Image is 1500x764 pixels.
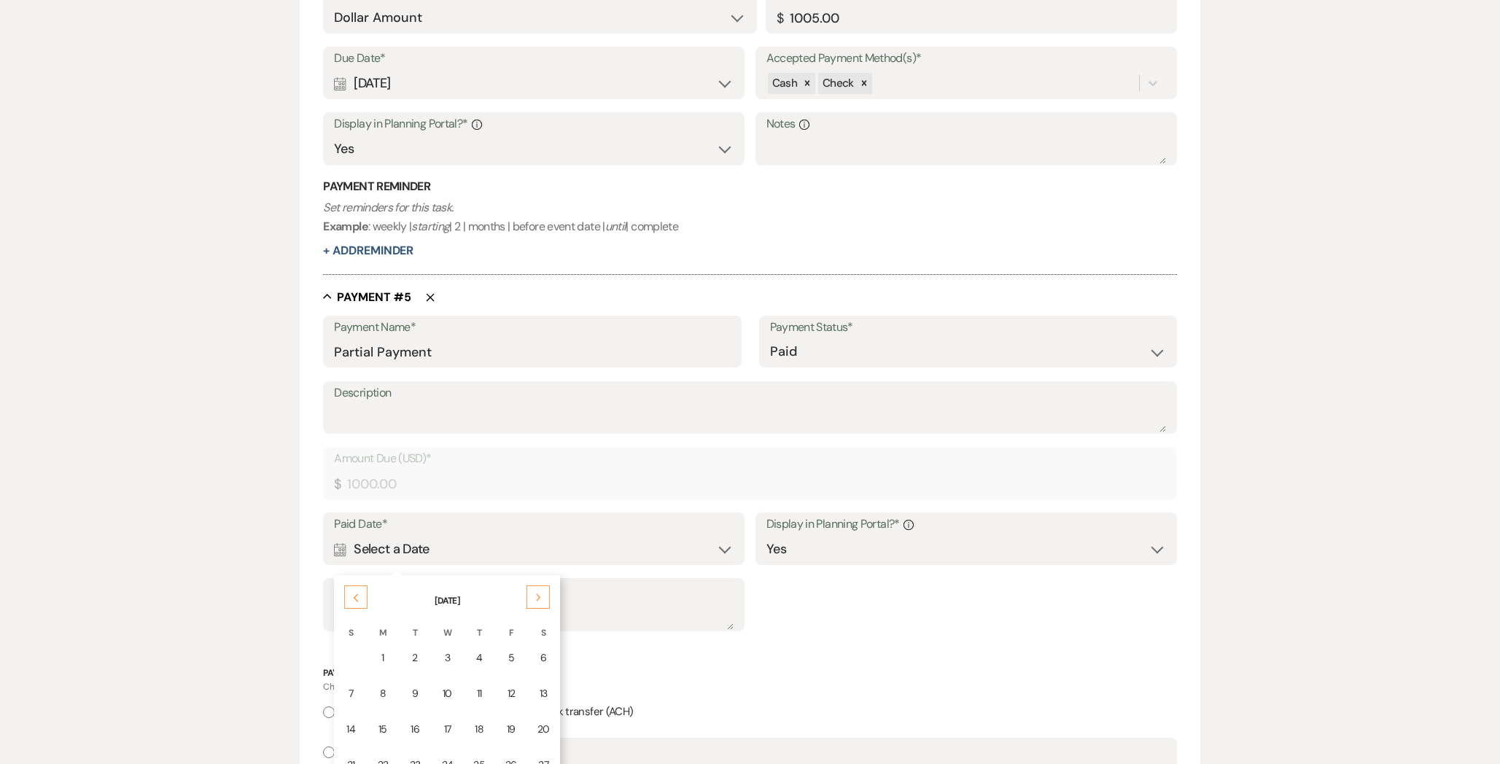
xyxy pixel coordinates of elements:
[409,650,421,666] div: 2
[335,577,559,607] th: [DATE]
[766,48,1166,69] label: Accepted Payment Method(s)*
[334,535,734,564] div: Select a Date
[335,609,366,639] th: S
[489,702,633,722] label: Online bank transfer (ACH)
[323,702,363,722] label: Card
[323,179,1176,195] h3: Payment Reminder
[464,609,494,639] th: T
[400,609,431,639] th: T
[537,650,550,666] div: 6
[432,609,463,639] th: W
[505,722,517,737] div: 19
[409,722,421,737] div: 16
[323,245,413,257] button: + AddReminder
[334,48,734,69] label: Due Date*
[377,686,389,701] div: 8
[605,219,626,234] i: until
[473,686,485,701] div: 11
[377,722,389,737] div: 15
[442,650,454,666] div: 3
[473,650,485,666] div: 4
[323,219,368,234] b: Example
[770,317,1166,338] label: Payment Status*
[368,609,398,639] th: M
[473,722,485,737] div: 18
[323,747,335,758] input: Other
[323,681,524,693] span: Choose the payment method used for this payment.
[537,722,550,737] div: 20
[334,69,734,98] div: [DATE]
[772,76,797,90] span: Cash
[345,686,357,701] div: 7
[323,706,335,718] input: Card
[334,317,730,338] label: Payment Name*
[505,686,517,701] div: 12
[323,742,369,762] label: Other
[323,200,453,215] i: Set reminders for this task.
[334,475,341,494] div: $
[496,609,526,639] th: F
[766,514,1166,535] label: Display in Planning Portal?*
[334,383,1165,404] label: Description
[334,114,734,135] label: Display in Planning Portal?*
[766,114,1166,135] label: Notes
[777,9,783,28] div: $
[442,722,454,737] div: 17
[505,650,517,666] div: 5
[442,686,454,701] div: 10
[345,722,357,737] div: 14
[377,650,389,666] div: 1
[409,686,421,701] div: 9
[411,219,449,234] i: starting
[337,289,411,305] h5: Payment # 5
[528,609,559,639] th: S
[334,514,734,535] label: Paid Date*
[323,666,1176,680] p: Payment Method*
[323,198,1176,235] p: : weekly | | 2 | months | before event date | | complete
[823,76,854,90] span: Check
[334,448,1165,469] label: Amount Due (USD)*
[537,686,550,701] div: 13
[323,289,411,304] button: Payment #5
